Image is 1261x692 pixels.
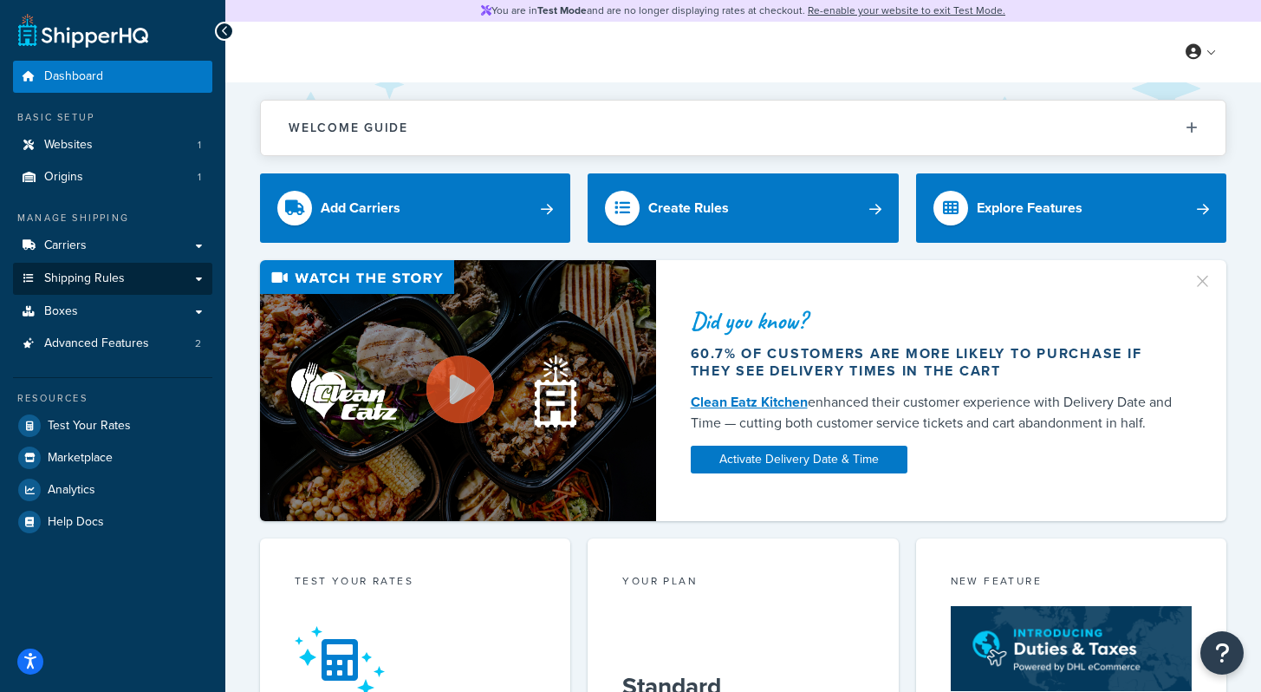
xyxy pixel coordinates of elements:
a: Dashboard [13,61,212,93]
div: Explore Features [977,196,1082,220]
h2: Welcome Guide [289,121,408,134]
span: Test Your Rates [48,419,131,434]
div: Resources [13,391,212,406]
span: Websites [44,138,93,153]
a: Activate Delivery Date & Time [691,446,907,473]
a: Origins1 [13,161,212,193]
li: Advanced Features [13,328,212,360]
span: Help Docs [48,515,104,530]
div: Add Carriers [321,196,400,220]
a: Add Carriers [260,173,570,243]
a: Shipping Rules [13,263,212,295]
a: Explore Features [916,173,1226,243]
button: Open Resource Center [1200,631,1244,675]
span: Analytics [48,483,95,498]
a: Boxes [13,296,212,328]
li: Origins [13,161,212,193]
img: Video thumbnail [260,260,656,521]
div: Test your rates [295,573,536,593]
span: 1 [198,170,201,185]
a: Help Docs [13,506,212,538]
span: Boxes [44,304,78,319]
a: Test Your Rates [13,410,212,441]
div: Create Rules [648,196,729,220]
div: Manage Shipping [13,211,212,225]
a: Analytics [13,474,212,506]
a: Clean Eatz Kitchen [691,392,808,412]
div: New Feature [951,573,1192,593]
button: Welcome Guide [261,101,1225,155]
strong: Test Mode [537,3,587,18]
div: Did you know? [691,309,1185,333]
div: Your Plan [622,573,863,593]
span: Origins [44,170,83,185]
div: Basic Setup [13,110,212,125]
span: 1 [198,138,201,153]
span: Shipping Rules [44,271,125,286]
span: 2 [195,336,201,351]
span: Carriers [44,238,87,253]
div: enhanced their customer experience with Delivery Date and Time — cutting both customer service ti... [691,392,1185,434]
a: Websites1 [13,129,212,161]
a: Advanced Features2 [13,328,212,360]
a: Re-enable your website to exit Test Mode. [808,3,1005,18]
a: Create Rules [588,173,898,243]
div: 60.7% of customers are more likely to purchase if they see delivery times in the cart [691,345,1185,380]
a: Marketplace [13,442,212,473]
span: Dashboard [44,69,103,84]
span: Marketplace [48,451,113,466]
a: Carriers [13,230,212,262]
span: Advanced Features [44,336,149,351]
